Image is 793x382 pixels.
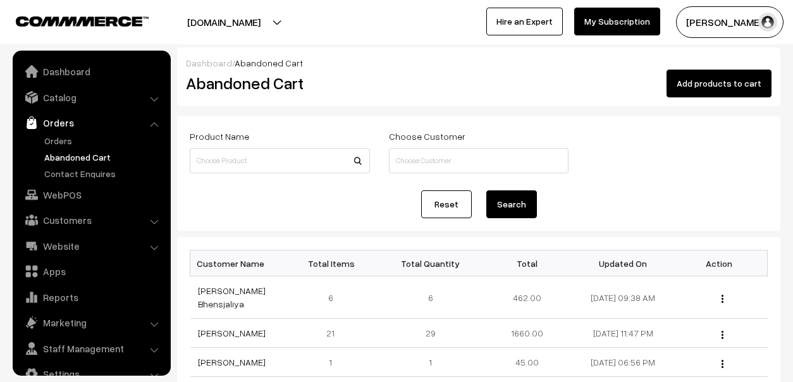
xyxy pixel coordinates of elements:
button: Search [486,190,537,218]
a: Orders [16,111,166,134]
td: [DATE] 11:47 PM [575,319,671,348]
img: Menu [722,295,723,303]
button: [PERSON_NAME]… [676,6,784,38]
a: Catalog [16,86,166,109]
a: [PERSON_NAME] [198,357,266,367]
a: Website [16,235,166,257]
a: Contact Enquires [41,167,166,180]
td: [DATE] 09:38 AM [575,276,671,319]
td: 1660.00 [479,319,575,348]
a: Marketing [16,311,166,334]
button: [DOMAIN_NAME] [143,6,305,38]
button: Add products to cart [667,70,771,97]
a: Dashboard [16,60,166,83]
td: 462.00 [479,276,575,319]
img: Menu [722,360,723,368]
a: Reports [16,286,166,309]
td: [DATE] 06:56 PM [575,348,671,377]
img: user [758,13,777,32]
th: Customer Name [190,250,286,276]
label: Choose Customer [389,130,465,143]
a: Orders [41,134,166,147]
a: WebPOS [16,183,166,206]
a: COMMMERCE [16,13,126,28]
a: Customers [16,209,166,231]
th: Total [479,250,575,276]
th: Updated On [575,250,671,276]
a: Hire an Expert [486,8,563,35]
td: 21 [286,319,383,348]
img: COMMMERCE [16,16,149,26]
input: Choose Product [190,148,370,173]
a: [PERSON_NAME] [198,328,266,338]
h2: Abandoned Cart [186,73,369,93]
span: Abandoned Cart [235,58,303,68]
a: Reset [421,190,472,218]
td: 6 [383,276,479,319]
th: Total Items [286,250,383,276]
td: 29 [383,319,479,348]
label: Product Name [190,130,249,143]
a: [PERSON_NAME] Bhensjaliya [198,285,266,309]
a: Abandoned Cart [41,151,166,164]
td: 1 [286,348,383,377]
img: Menu [722,331,723,339]
th: Action [671,250,767,276]
td: 45.00 [479,348,575,377]
th: Total Quantity [383,250,479,276]
a: Staff Management [16,337,166,360]
td: 6 [286,276,383,319]
div: / [186,56,771,70]
a: Apps [16,260,166,283]
a: My Subscription [574,8,660,35]
a: Dashboard [186,58,232,68]
input: Choose Customer [389,148,569,173]
td: 1 [383,348,479,377]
